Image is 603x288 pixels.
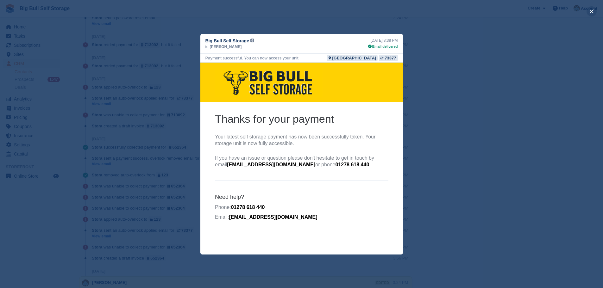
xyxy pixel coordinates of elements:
[205,38,249,44] span: Big Bull Self Storage
[15,49,188,63] h1: Thanks for your payment
[205,44,209,50] span: to
[210,44,242,50] span: [PERSON_NAME]
[15,71,188,84] p: Your latest self storage payment has now been successfully taken. Your storage unit is now fully ...
[15,5,122,34] img: Big Bull Self Storage Logo
[15,92,188,106] p: If you have an issue or question please don't hesitate to get in touch by email or phone .
[368,38,398,43] div: [DATE] 8:38 PM
[205,55,300,61] div: Payment successful. You can now access your unit.
[385,55,396,61] div: 73377
[332,55,376,61] div: [GEOGRAPHIC_DATA]
[15,151,188,158] p: Email:
[368,44,398,49] div: Email delivered
[379,55,398,61] a: 73377
[28,152,117,157] a: [EMAIL_ADDRESS][DOMAIN_NAME]
[587,6,597,16] button: close
[15,142,188,148] p: Phone:
[31,142,65,147] a: 01278 618 440
[135,99,169,105] a: 01278 618 440
[15,131,188,138] h6: Need help?
[250,39,254,42] img: icon-info-grey-7440780725fd019a000dd9b08b2336e03edf1995a4989e88bcd33f0948082b44.svg
[327,55,378,61] a: [GEOGRAPHIC_DATA]
[27,99,115,105] a: [EMAIL_ADDRESS][DOMAIN_NAME]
